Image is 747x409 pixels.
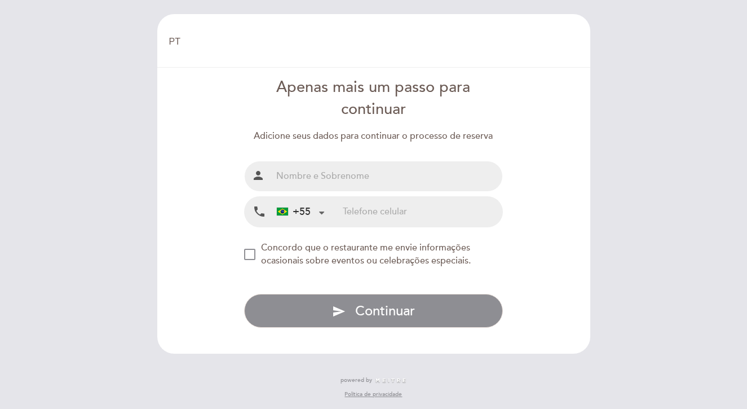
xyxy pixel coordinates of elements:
img: MEITRE [375,378,407,384]
i: person [251,169,265,182]
span: powered by [341,376,372,384]
div: +55 [277,205,311,219]
a: Política de privacidade [344,390,402,398]
input: Nombre e Sobrenome [272,161,502,191]
div: Apenas mais um passo para continuar [244,77,503,121]
i: send [332,305,346,318]
button: send Continuar [244,294,503,328]
div: Brazil (Brasil): +55 [272,197,329,226]
span: Continuar [355,303,415,319]
md-checkbox: NEW_MODAL_AGREE_RESTAURANT_SEND_OCCASIONAL_INFO [244,241,503,267]
a: powered by [341,376,407,384]
input: Telefone celular [343,197,502,227]
span: Concordo que o restaurante me envie informações ocasionais sobre eventos ou celebrações especiais. [261,242,471,266]
div: Adicione seus dados para continuar o processo de reserva [244,130,503,143]
i: local_phone [253,205,266,219]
